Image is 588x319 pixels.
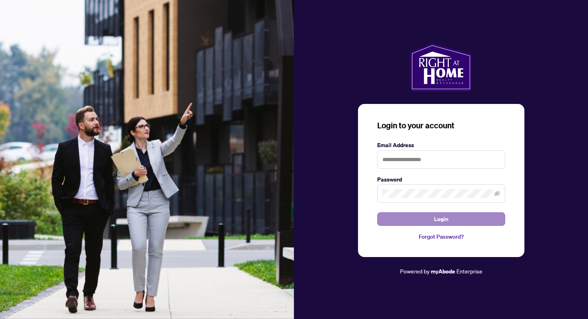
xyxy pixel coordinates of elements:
h3: Login to your account [377,120,505,131]
label: Email Address [377,141,505,150]
span: Enterprise [456,267,482,275]
span: Login [434,213,448,225]
button: Login [377,212,505,226]
label: Password [377,175,505,184]
span: Powered by [400,267,430,275]
a: myAbode [431,267,455,276]
a: Forgot Password? [377,232,505,241]
span: eye-invisible [494,191,500,196]
img: ma-logo [410,43,472,91]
